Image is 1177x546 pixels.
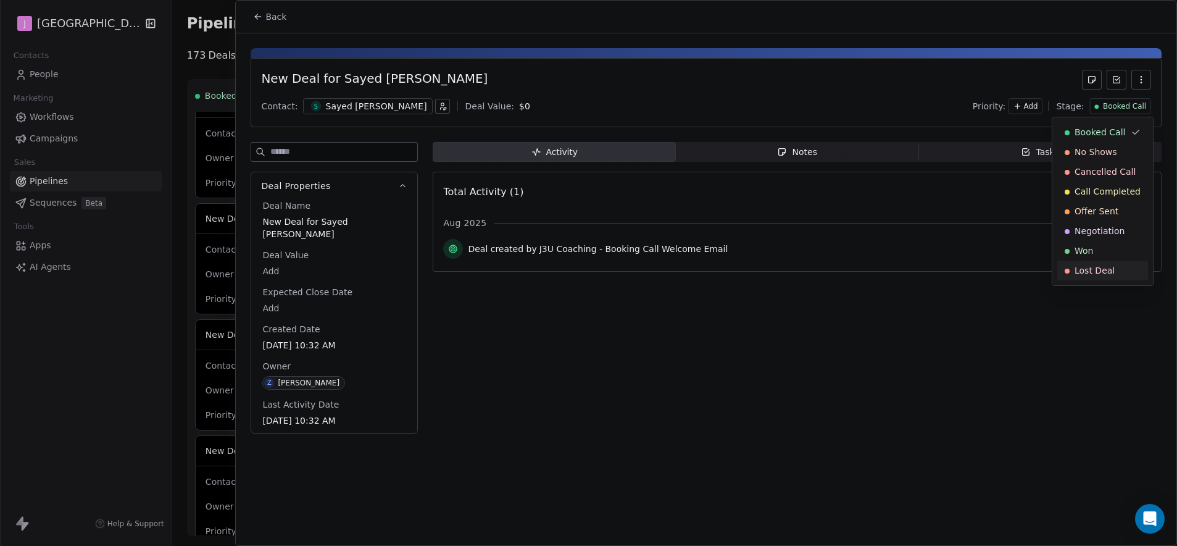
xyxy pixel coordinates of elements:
[1075,126,1125,138] span: Booked Call
[1075,225,1125,237] span: Negotiation
[1075,245,1093,257] span: Won
[1075,146,1117,158] span: No Shows
[1057,122,1148,280] div: Suggestions
[1075,264,1115,277] span: Lost Deal
[1075,205,1118,217] span: Offer Sent
[1075,185,1141,198] span: Call Completed
[1075,166,1136,178] span: Cancelled Call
